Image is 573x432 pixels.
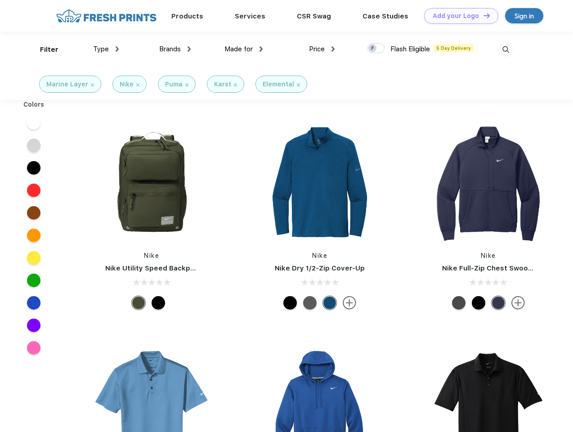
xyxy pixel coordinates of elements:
[483,13,490,18] img: DT
[159,45,181,53] span: Brands
[429,122,548,242] img: func=resize&h=266
[214,80,231,89] div: Karst
[235,12,265,20] a: Services
[165,80,183,89] div: Puma
[275,264,365,272] a: Nike Dry 1/2-Zip Cover-Up
[185,83,188,86] img: filter_cancel.svg
[54,8,159,24] img: fo%20logo%202.webp
[312,252,327,259] a: Nike
[234,83,237,86] img: filter_cancel.svg
[297,83,300,86] img: filter_cancel.svg
[92,122,211,242] img: func=resize&h=266
[120,80,134,89] div: Nike
[91,83,94,86] img: filter_cancel.svg
[452,296,466,310] div: Anthracite
[40,45,58,55] div: Filter
[472,296,485,310] div: Black
[283,296,297,310] div: Black
[492,296,505,310] div: Midnight Navy
[481,252,496,259] a: Nike
[144,252,159,259] a: Nike
[515,11,534,21] div: Sign in
[188,46,191,52] img: dropdown.png
[224,45,253,53] span: Made for
[46,80,88,89] div: Marine Layer
[152,296,165,310] div: Black
[303,296,317,310] div: Black Heather
[263,80,294,89] div: Elemental
[323,296,336,310] div: Gym Blue
[331,46,335,52] img: dropdown.png
[105,264,202,272] a: Nike Utility Speed Backpack
[498,42,513,57] img: desktop_search.svg
[17,100,51,109] div: Colors
[260,122,380,242] img: func=resize&h=266
[171,12,203,20] a: Products
[132,296,145,310] div: Cargo Khaki
[434,44,474,52] span: 5 Day Delivery
[390,45,430,53] span: Flash Eligible
[116,46,119,52] img: dropdown.png
[343,296,356,310] img: more.svg
[442,264,562,272] a: Nike Full-Zip Chest Swoosh Jacket
[433,12,479,20] div: Add your Logo
[505,8,543,23] a: Sign in
[93,45,109,53] span: Type
[136,83,139,86] img: filter_cancel.svg
[297,12,331,20] a: CSR Swag
[260,46,263,52] img: dropdown.png
[309,45,325,53] span: Price
[511,296,525,310] img: more.svg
